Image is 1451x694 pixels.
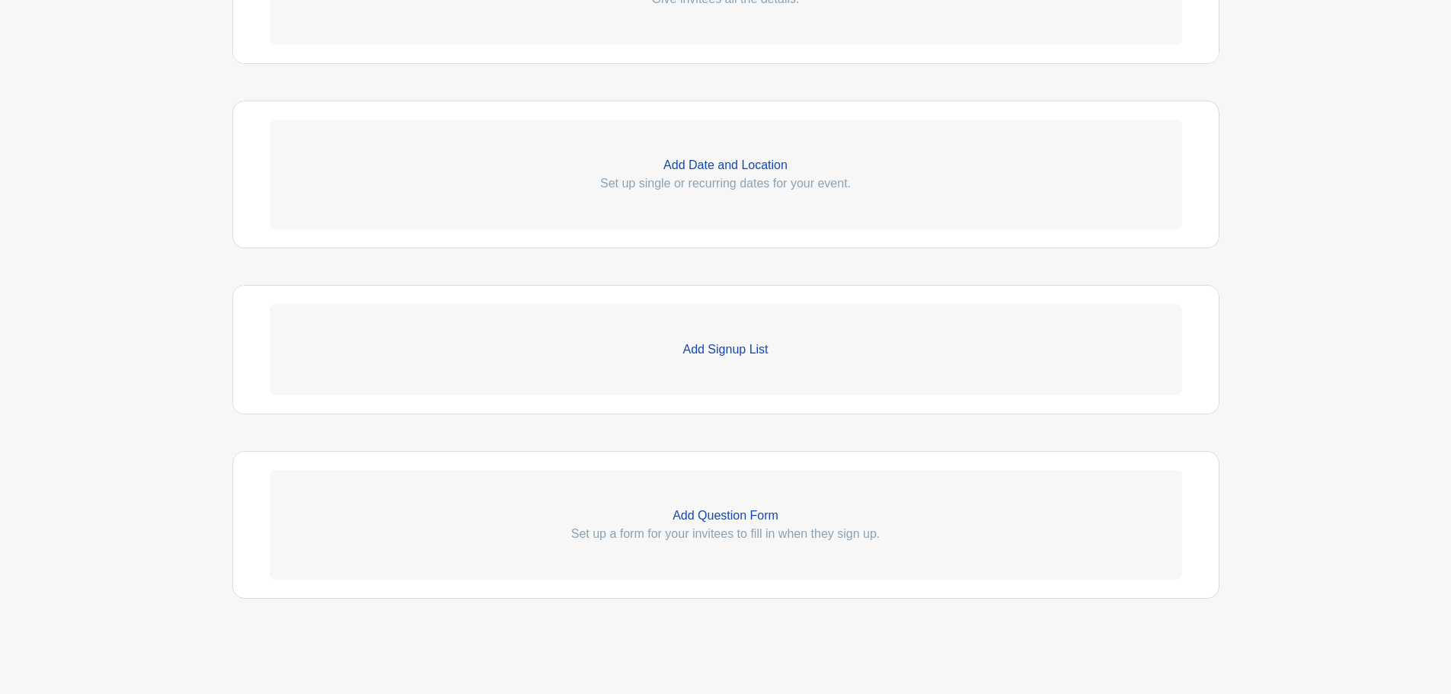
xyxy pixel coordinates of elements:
a: Add Question Form Set up a form for your invitees to fill in when they sign up. [270,470,1182,580]
p: Add Signup List [270,341,1182,359]
a: Add Date and Location Set up single or recurring dates for your event. [270,120,1182,229]
p: Add Question Form [270,507,1182,525]
p: Set up a form for your invitees to fill in when they sign up. [270,525,1182,543]
a: Add Signup List [270,304,1182,395]
p: Add Date and Location [270,156,1182,174]
p: Set up single or recurring dates for your event. [270,174,1182,193]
